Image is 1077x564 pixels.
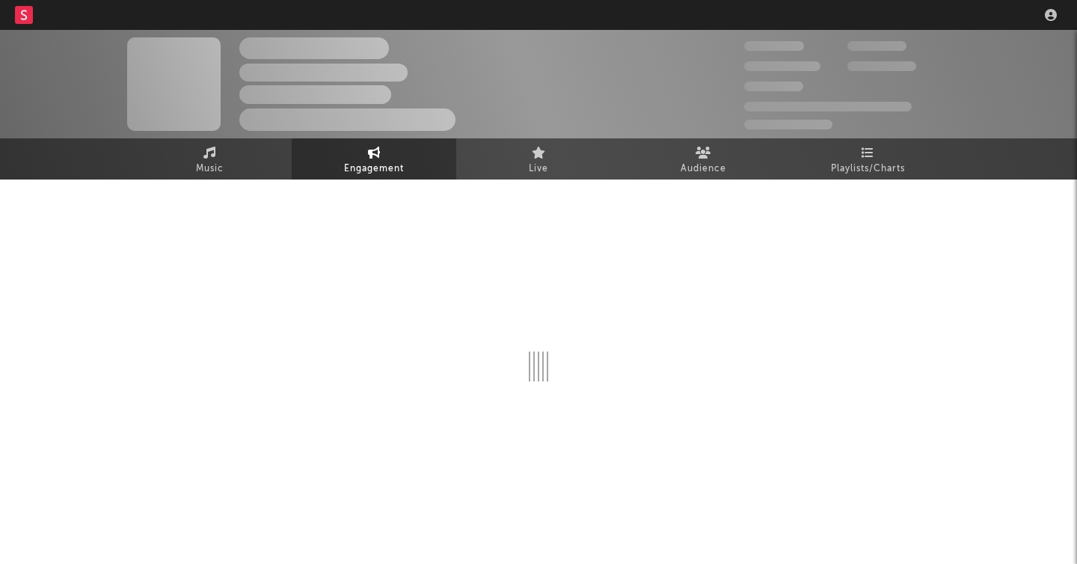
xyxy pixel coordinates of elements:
span: 1,000,000 [847,61,916,71]
span: 100,000 [847,41,906,51]
span: 100,000 [744,82,803,91]
span: Audience [681,160,726,178]
a: Live [456,138,621,180]
span: Music [196,160,224,178]
span: Live [529,160,548,178]
span: Engagement [344,160,404,178]
span: 300,000 [744,41,804,51]
span: 50,000,000 Monthly Listeners [744,102,912,111]
span: 50,000,000 [744,61,820,71]
a: Playlists/Charts [785,138,950,180]
a: Engagement [292,138,456,180]
a: Audience [621,138,785,180]
a: Music [127,138,292,180]
span: Jump Score: 85.0 [744,120,832,129]
span: Playlists/Charts [831,160,905,178]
